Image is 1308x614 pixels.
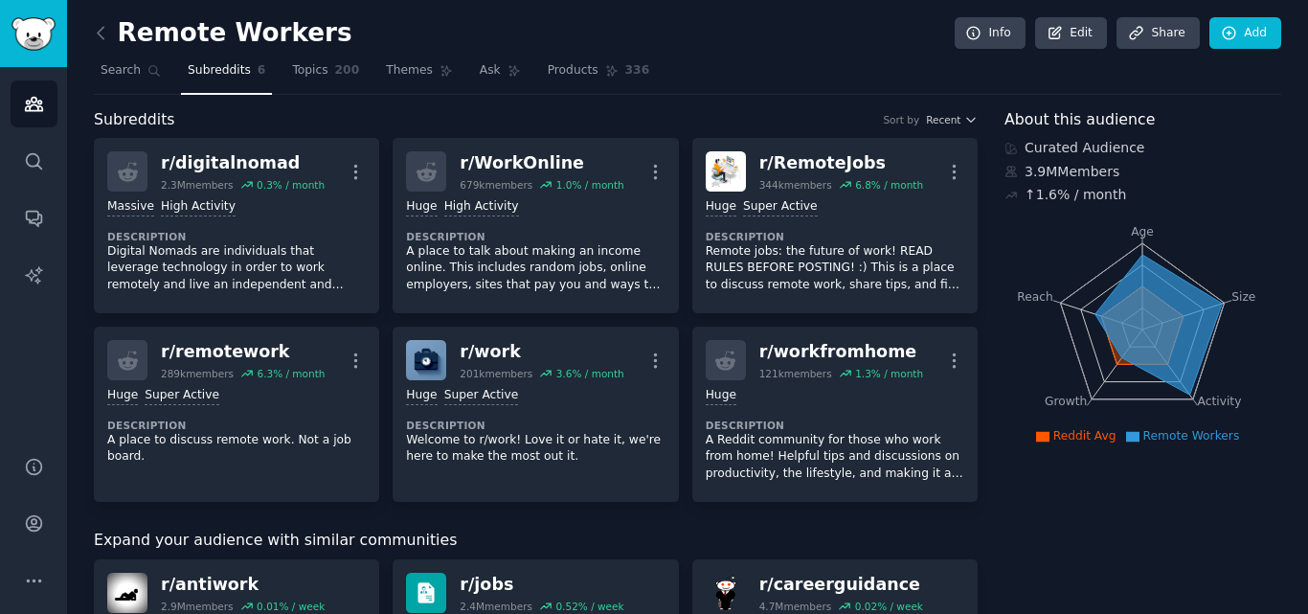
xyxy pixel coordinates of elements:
[94,138,379,313] a: r/digitalnomad2.3Mmembers0.3% / monthMassiveHigh ActivityDescriptionDigital Nomads are individual...
[473,56,528,95] a: Ask
[94,18,352,49] h2: Remote Workers
[460,340,623,364] div: r/ work
[257,600,325,613] div: 0.01 % / week
[706,230,964,243] dt: Description
[444,387,519,405] div: Super Active
[556,178,624,192] div: 1.0 % / month
[759,573,923,597] div: r/ careerguidance
[1131,225,1154,239] tspan: Age
[625,62,650,80] span: 336
[1004,108,1155,132] span: About this audience
[855,600,923,613] div: 0.02 % / week
[692,327,978,502] a: r/workfromhome121kmembers1.3% / monthHugeDescriptionA Reddit community for those who work from ho...
[1116,17,1199,50] a: Share
[161,198,236,216] div: High Activity
[406,419,665,432] dt: Description
[855,178,923,192] div: 6.8 % / month
[188,62,251,80] span: Subreddits
[556,367,624,380] div: 3.6 % / month
[161,573,325,597] div: r/ antiwork
[759,600,832,613] div: 4.7M members
[1231,289,1255,303] tspan: Size
[1143,429,1240,443] span: Remote Workers
[94,56,168,95] a: Search
[480,62,501,80] span: Ask
[94,108,175,132] span: Subreddits
[706,243,964,294] p: Remote jobs: the future of work! READ RULES BEFORE POSTING! :) This is a place to discuss remote ...
[406,340,446,380] img: work
[379,56,460,95] a: Themes
[460,600,532,613] div: 2.4M members
[161,151,325,175] div: r/ digitalnomad
[393,327,678,502] a: workr/work201kmembers3.6% / monthHugeSuper ActiveDescriptionWelcome to r/work! Love it or hate it...
[107,432,366,466] p: A place to discuss remote work. Not a job board.
[11,17,56,51] img: GummySearch logo
[706,151,746,192] img: RemoteJobs
[1017,289,1053,303] tspan: Reach
[926,113,960,126] span: Recent
[161,367,234,380] div: 289k members
[181,56,272,95] a: Subreddits6
[706,387,736,405] div: Huge
[759,178,832,192] div: 344k members
[406,243,665,294] p: A place to talk about making an income online. This includes random jobs, online employers, sites...
[460,151,623,175] div: r/ WorkOnline
[257,367,325,380] div: 6.3 % / month
[1035,17,1107,50] a: Edit
[541,56,656,95] a: Products336
[706,573,746,613] img: careerguidance
[706,419,964,432] dt: Description
[460,178,532,192] div: 679k members
[107,387,138,405] div: Huge
[743,198,818,216] div: Super Active
[107,419,366,432] dt: Description
[406,230,665,243] dt: Description
[292,62,327,80] span: Topics
[759,340,923,364] div: r/ workfromhome
[94,327,379,502] a: r/remotework289kmembers6.3% / monthHugeSuper ActiveDescriptionA place to discuss remote work. Not...
[94,529,457,553] span: Expand your audience with similar communities
[444,198,519,216] div: High Activity
[692,138,978,313] a: RemoteJobsr/RemoteJobs344kmembers6.8% / monthHugeSuper ActiveDescriptionRemote jobs: the future o...
[883,113,919,126] div: Sort by
[161,340,325,364] div: r/ remotework
[759,151,923,175] div: r/ RemoteJobs
[285,56,366,95] a: Topics200
[706,432,964,483] p: A Reddit community for those who work from home! Helpful tips and discussions on productivity, th...
[161,178,234,192] div: 2.3M members
[1045,395,1087,408] tspan: Growth
[257,178,325,192] div: 0.3 % / month
[406,387,437,405] div: Huge
[1004,162,1281,182] div: 3.9M Members
[555,600,623,613] div: 0.52 % / week
[386,62,433,80] span: Themes
[335,62,360,80] span: 200
[145,387,219,405] div: Super Active
[107,573,147,613] img: antiwork
[258,62,266,80] span: 6
[1198,395,1242,408] tspan: Activity
[406,432,665,466] p: Welcome to r/work! Love it or hate it, we're here to make the most out it.
[406,573,446,613] img: jobs
[1025,185,1126,205] div: ↑ 1.6 % / month
[107,230,366,243] dt: Description
[161,600,234,613] div: 2.9M members
[406,198,437,216] div: Huge
[1209,17,1281,50] a: Add
[955,17,1026,50] a: Info
[1053,429,1116,443] span: Reddit Avg
[759,367,832,380] div: 121k members
[101,62,141,80] span: Search
[926,113,978,126] button: Recent
[393,138,678,313] a: r/WorkOnline679kmembers1.0% / monthHugeHigh ActivityDescriptionA place to talk about making an in...
[460,573,623,597] div: r/ jobs
[107,243,366,294] p: Digital Nomads are individuals that leverage technology in order to work remotely and live an ind...
[1004,138,1281,158] div: Curated Audience
[706,198,736,216] div: Huge
[855,367,923,380] div: 1.3 % / month
[460,367,532,380] div: 201k members
[107,198,154,216] div: Massive
[548,62,598,80] span: Products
